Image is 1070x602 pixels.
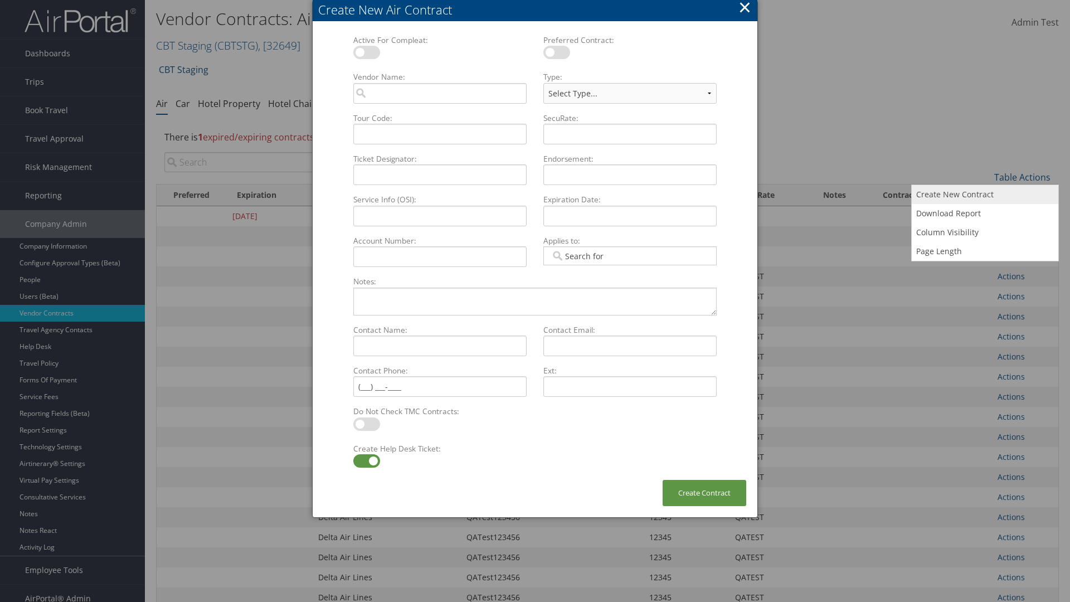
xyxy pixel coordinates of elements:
[539,153,721,164] label: Endorsement:
[543,164,717,185] input: Endorsement:
[539,194,721,205] label: Expiration Date:
[663,480,746,506] button: Create Contract
[349,194,531,205] label: Service Info (OSI):
[353,124,527,144] input: Tour Code:
[912,185,1058,204] a: Create New Contract
[353,336,527,356] input: Contact Name:
[353,206,527,226] input: Service Info (OSI):
[349,365,531,376] label: Contact Phone:
[349,406,531,417] label: Do Not Check TMC Contracts:
[349,35,531,46] label: Active For Compleat:
[543,83,717,104] select: Type:
[912,223,1058,242] a: Column Visibility
[543,376,717,397] input: Ext:
[551,250,613,261] input: Applies to:
[543,206,717,226] input: Expiration Date:
[349,276,721,287] label: Notes:
[318,1,757,18] div: Create New Air Contract
[539,324,721,336] label: Contact Email:
[539,235,721,246] label: Applies to:
[349,324,531,336] label: Contact Name:
[353,246,527,267] input: Account Number:
[539,365,721,376] label: Ext:
[349,443,531,454] label: Create Help Desk Ticket:
[349,153,531,164] label: Ticket Designator:
[543,336,717,356] input: Contact Email:
[912,204,1058,223] a: Download Report
[539,113,721,124] label: SecuRate:
[912,242,1058,261] a: Page Length
[349,235,531,246] label: Account Number:
[349,71,531,82] label: Vendor Name:
[539,35,721,46] label: Preferred Contract:
[349,113,531,124] label: Tour Code:
[353,83,527,104] input: Vendor Name:
[353,288,717,315] textarea: Notes:
[543,124,717,144] input: SecuRate:
[353,164,527,185] input: Ticket Designator:
[353,376,527,397] input: Contact Phone:
[539,71,721,82] label: Type:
